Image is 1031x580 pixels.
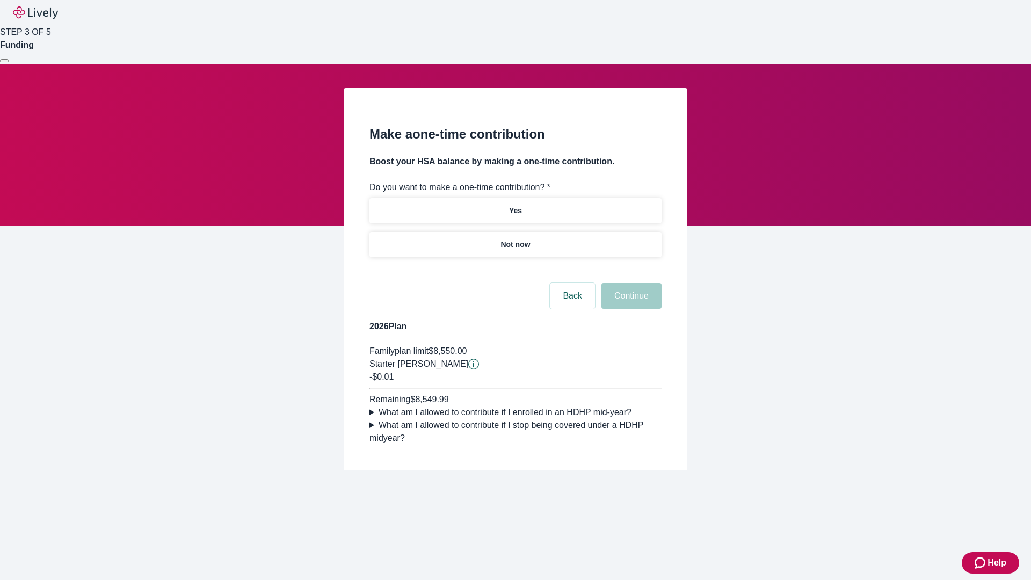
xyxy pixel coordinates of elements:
[13,6,58,19] img: Lively
[468,359,479,369] svg: Starter penny details
[962,552,1019,574] button: Zendesk support iconHelp
[369,232,662,257] button: Not now
[429,346,467,356] span: $8,550.00
[369,155,662,168] h4: Boost your HSA balance by making a one-time contribution.
[369,419,662,445] summary: What am I allowed to contribute if I stop being covered under a HDHP midyear?
[550,283,595,309] button: Back
[369,198,662,223] button: Yes
[975,556,988,569] svg: Zendesk support icon
[369,359,468,368] span: Starter [PERSON_NAME]
[500,239,530,250] p: Not now
[410,395,448,404] span: $8,549.99
[468,359,479,369] button: Lively will contribute $0.01 to establish your account
[369,406,662,419] summary: What am I allowed to contribute if I enrolled in an HDHP mid-year?
[369,372,394,381] span: -$0.01
[369,181,550,194] label: Do you want to make a one-time contribution? *
[988,556,1006,569] span: Help
[369,320,662,333] h4: 2026 Plan
[369,346,429,356] span: Family plan limit
[369,125,662,144] h2: Make a one-time contribution
[369,395,410,404] span: Remaining
[509,205,522,216] p: Yes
